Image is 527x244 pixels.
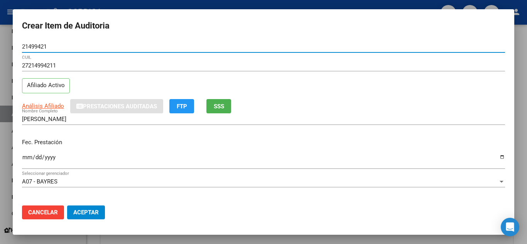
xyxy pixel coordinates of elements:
[67,205,105,219] button: Aceptar
[177,103,187,110] span: FTP
[501,218,519,236] div: Open Intercom Messenger
[22,78,70,93] p: Afiliado Activo
[73,209,99,216] span: Aceptar
[169,99,194,113] button: FTP
[22,19,505,33] h2: Crear Item de Auditoria
[22,178,57,185] span: A07 - BAYRES
[214,103,224,110] span: SSS
[70,99,163,113] button: Prestaciones Auditadas
[22,103,64,109] span: Análisis Afiliado
[22,205,64,219] button: Cancelar
[206,99,231,113] button: SSS
[28,209,58,216] span: Cancelar
[22,138,505,147] p: Fec. Prestación
[83,103,157,110] span: Prestaciones Auditadas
